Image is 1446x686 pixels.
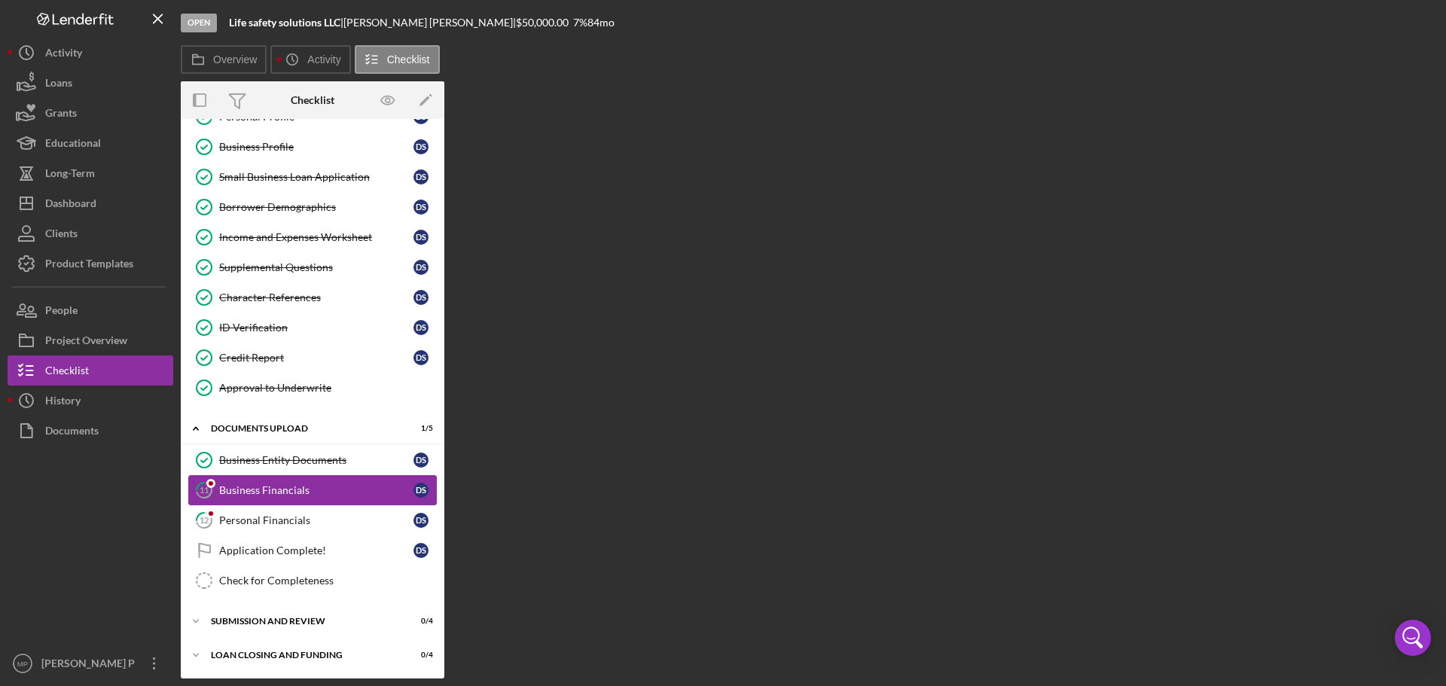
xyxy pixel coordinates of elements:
[8,355,173,386] button: Checklist
[8,648,173,678] button: MP[PERSON_NAME] P
[200,515,209,525] tspan: 12
[270,45,350,74] button: Activity
[413,513,429,528] div: D S
[188,505,437,535] a: 12Personal FinancialsDS
[387,53,430,66] label: Checklist
[188,373,437,403] a: Approval to Underwrite
[229,17,343,29] div: |
[413,483,429,498] div: D S
[413,200,429,215] div: D S
[8,325,173,355] button: Project Overview
[188,252,437,282] a: Supplemental QuestionsDS
[211,651,395,660] div: LOAN CLOSING AND FUNDING
[8,98,173,128] button: Grants
[8,158,173,188] button: Long-Term
[413,543,429,558] div: D S
[229,16,340,29] b: Life safety solutions LLC
[200,485,209,495] tspan: 11
[291,94,334,106] div: Checklist
[8,218,173,248] button: Clients
[8,295,173,325] button: People
[45,38,82,72] div: Activity
[8,248,173,279] button: Product Templates
[219,322,413,334] div: ID Verification
[188,313,437,343] a: ID VerificationDS
[413,453,429,468] div: D S
[211,617,395,626] div: SUBMISSION AND REVIEW
[406,617,433,626] div: 0 / 4
[219,171,413,183] div: Small Business Loan Application
[45,325,127,359] div: Project Overview
[219,484,413,496] div: Business Financials
[45,218,78,252] div: Clients
[188,475,437,505] a: 11Business FinancialsDS
[45,355,89,389] div: Checklist
[219,454,413,466] div: Business Entity Documents
[413,230,429,245] div: D S
[181,45,267,74] button: Overview
[8,38,173,68] a: Activity
[45,386,81,419] div: History
[587,17,615,29] div: 84 mo
[8,386,173,416] button: History
[45,158,95,192] div: Long-Term
[188,192,437,222] a: Borrower DemographicsDS
[219,261,413,273] div: Supplemental Questions
[17,660,28,668] text: MP
[188,132,437,162] a: Business ProfileDS
[45,128,101,162] div: Educational
[413,290,429,305] div: D S
[8,128,173,158] button: Educational
[413,139,429,154] div: D S
[219,544,413,556] div: Application Complete!
[8,68,173,98] button: Loans
[516,17,573,29] div: $50,000.00
[188,343,437,373] a: Credit ReportDS
[219,575,436,587] div: Check for Completeness
[406,651,433,660] div: 0 / 4
[413,320,429,335] div: D S
[188,566,437,596] a: Check for Completeness
[343,17,516,29] div: [PERSON_NAME] [PERSON_NAME] |
[355,45,440,74] button: Checklist
[188,162,437,192] a: Small Business Loan ApplicationDS
[188,282,437,313] a: Character ReferencesDS
[45,416,99,450] div: Documents
[573,17,587,29] div: 7 %
[219,382,436,394] div: Approval to Underwrite
[188,535,437,566] a: Application Complete!DS
[45,295,78,329] div: People
[413,169,429,184] div: D S
[45,98,77,132] div: Grants
[8,416,173,446] button: Documents
[45,248,133,282] div: Product Templates
[1395,620,1431,656] div: Open Intercom Messenger
[219,231,413,243] div: Income and Expenses Worksheet
[8,188,173,218] button: Dashboard
[219,201,413,213] div: Borrower Demographics
[219,291,413,303] div: Character References
[219,352,413,364] div: Credit Report
[38,648,136,682] div: [PERSON_NAME] P
[219,514,413,526] div: Personal Financials
[45,68,72,102] div: Loans
[413,260,429,275] div: D S
[413,350,429,365] div: D S
[188,445,437,475] a: Business Entity DocumentsDS
[188,222,437,252] a: Income and Expenses WorksheetDS
[181,14,217,32] div: Open
[45,188,96,222] div: Dashboard
[219,141,413,153] div: Business Profile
